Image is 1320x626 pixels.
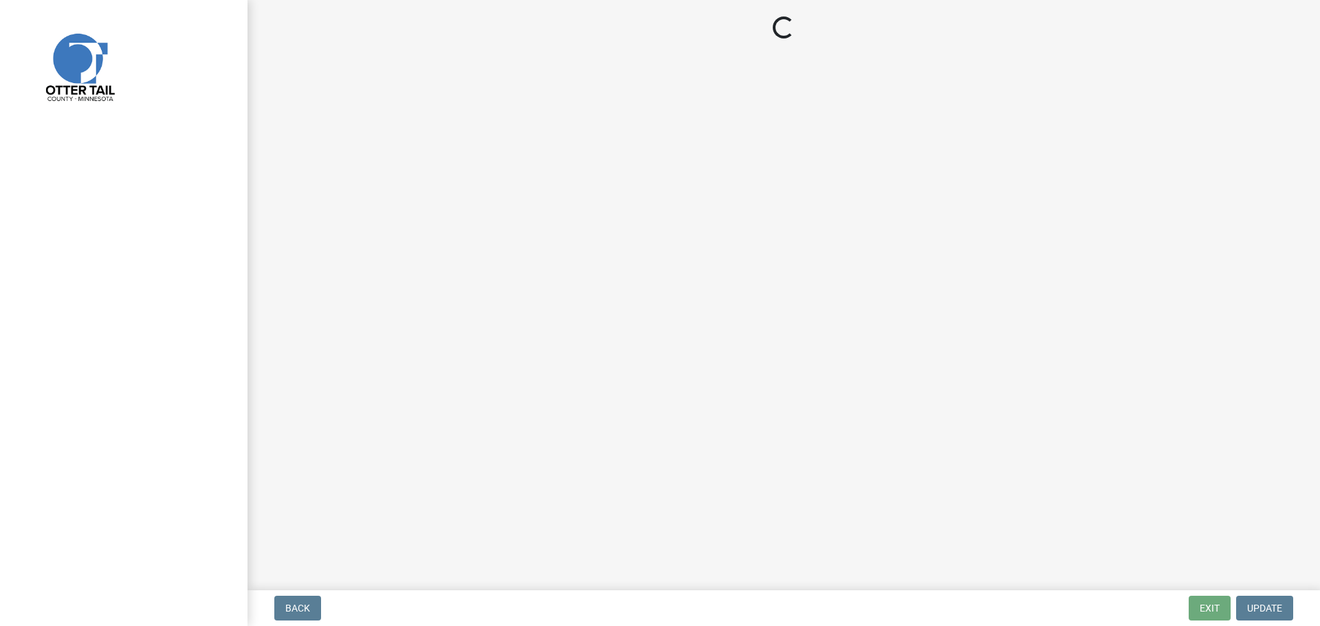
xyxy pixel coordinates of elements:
[27,14,131,118] img: Otter Tail County, Minnesota
[274,596,321,621] button: Back
[285,603,310,614] span: Back
[1236,596,1293,621] button: Update
[1247,603,1282,614] span: Update
[1189,596,1231,621] button: Exit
